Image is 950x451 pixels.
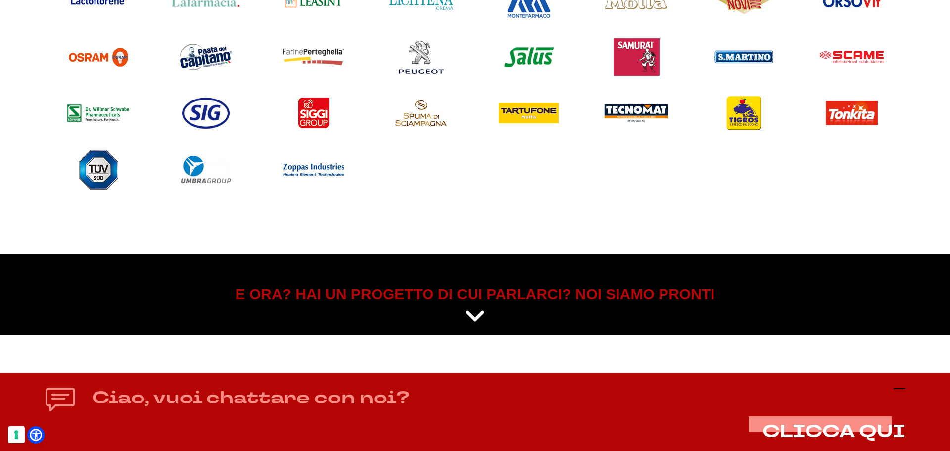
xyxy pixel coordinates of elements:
a: Open Accessibility Menu [30,429,42,441]
button: Le tue preferenze relative al consenso per le tecnologie di tracciamento [8,426,25,443]
img: Pasta del Capitano [180,44,232,70]
img: Cleca San Martino [714,50,774,64]
img: Zoppas Industries [283,163,344,176]
img: Schwabe [67,104,129,122]
img: Tecnomat [604,104,668,122]
img: Tigros [726,96,761,130]
img: Peugeot [398,40,444,74]
h5: E ORA? HAI UN PROGETTO DI CUI PARLARCI? NOI SIAMO PRONTI [52,284,898,304]
img: Tonkita [826,101,878,125]
img: Salus [504,47,554,67]
span: CLICCA QUI [762,420,905,444]
button: CLICCA QUI [762,422,905,442]
img: TUV [79,150,118,190]
img: Tartufone Motta [499,103,559,123]
h4: Ciao, vuoi chattare con noi? [92,386,410,410]
img: Samurai [614,38,660,76]
img: UMBRAgroup [181,156,232,184]
img: Osram [69,48,128,67]
img: Spuma di Sciampagna [395,100,447,127]
img: Scame Parre [820,51,884,63]
img: SIG [182,98,230,129]
img: Siggi Group [298,98,329,128]
img: Perteghella Industria Molitoria [283,49,344,65]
